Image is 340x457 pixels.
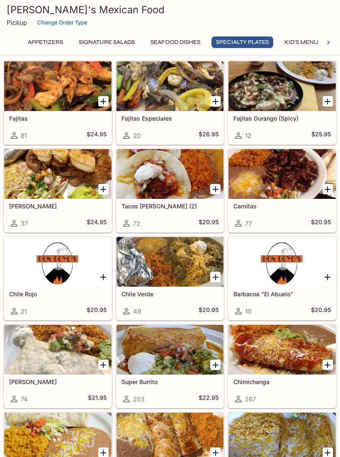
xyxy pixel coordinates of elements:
[98,360,109,370] button: Add Fajita Burrito
[228,237,336,320] a: Barbacoa "El Abuelo"10$20.95
[117,149,224,199] div: Tacos Don Goyo (2)
[7,19,27,27] p: Pickup
[87,218,107,228] h5: $24.95
[74,36,139,48] button: Signature Salads
[21,132,27,140] span: 81
[4,237,112,320] a: Chile Rojo21$20.95
[9,290,107,297] h5: Chile Rojo
[311,131,331,140] h5: $25.95
[9,115,107,122] h5: Fajitas
[228,324,336,408] a: Chimichanga267
[233,290,331,297] h5: Barbacoa "El Abuelo"
[210,360,221,370] button: Add Super Burrito
[117,61,224,111] div: Fajitas Especiales
[4,149,112,199] div: Carne Asada
[121,290,219,297] h5: Chile Verde
[146,36,205,48] button: Seafood Dishes
[233,378,331,385] h5: Chimichanga
[4,237,112,287] div: Chile Rojo
[199,306,219,316] h5: $20.95
[7,3,333,16] h3: [PERSON_NAME]'s Mexican Food
[121,115,219,122] h5: Fajitas Especiales
[4,61,112,111] div: Fajitas
[116,61,224,145] a: Fajitas Especiales20$26.95
[98,96,109,106] button: Add Fajitas
[228,325,336,375] div: Chimichanga
[34,16,91,29] button: Change Order Type
[116,149,224,232] a: Tacos [PERSON_NAME] (2)72$20.95
[210,272,221,282] button: Add Chile Verde
[323,96,333,106] button: Add Fajitas Durango (Spicy)
[280,36,323,48] button: Kid's Menu
[133,307,141,315] span: 49
[245,220,252,227] span: 77
[311,306,331,316] h5: $20.95
[87,306,107,316] h5: $20.95
[117,325,224,375] div: Super Burrito
[210,184,221,194] button: Add Tacos Don Goyo (2)
[245,307,251,315] span: 10
[228,61,336,145] a: Fajitas Durango (Spicy)12$25.95
[87,131,107,140] h5: $24.95
[4,325,112,375] div: Fajita Burrito
[199,131,219,140] h5: $26.95
[211,36,273,48] button: Specialty Plates
[245,395,256,403] span: 267
[21,307,27,315] span: 21
[4,149,112,232] a: [PERSON_NAME]37$24.95
[98,184,109,194] button: Add Carne Asada
[133,395,144,403] span: 253
[4,324,112,408] a: [PERSON_NAME]74$21.95
[323,272,333,282] button: Add Barbacoa "El Abuelo"
[228,237,336,287] div: Barbacoa "El Abuelo"
[116,237,224,320] a: Chile Verde49$20.95
[121,378,219,385] h5: Super Burrito
[210,96,221,106] button: Add Fajitas Especiales
[21,395,28,403] span: 74
[199,218,219,228] h5: $20.95
[116,324,224,408] a: Super Burrito253$22.95
[9,203,107,210] h5: [PERSON_NAME]
[117,237,224,287] div: Chile Verde
[233,115,331,122] h5: Fajitas Durango (Spicy)
[23,36,68,48] button: Appetizers
[199,394,219,404] h5: $22.95
[245,132,251,140] span: 12
[21,220,28,227] span: 37
[311,218,331,228] h5: $20.95
[133,132,141,140] span: 20
[4,61,112,145] a: Fajitas81$24.95
[228,149,336,232] a: Carnitas77$20.95
[228,61,336,111] div: Fajitas Durango (Spicy)
[323,360,333,370] button: Add Chimichanga
[98,272,109,282] button: Add Chile Rojo
[88,394,107,404] h5: $21.95
[121,203,219,210] h5: Tacos [PERSON_NAME] (2)
[228,149,336,199] div: Carnitas
[323,184,333,194] button: Add Carnitas
[133,220,140,227] span: 72
[9,378,107,385] h5: [PERSON_NAME]
[233,203,331,210] h5: Carnitas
